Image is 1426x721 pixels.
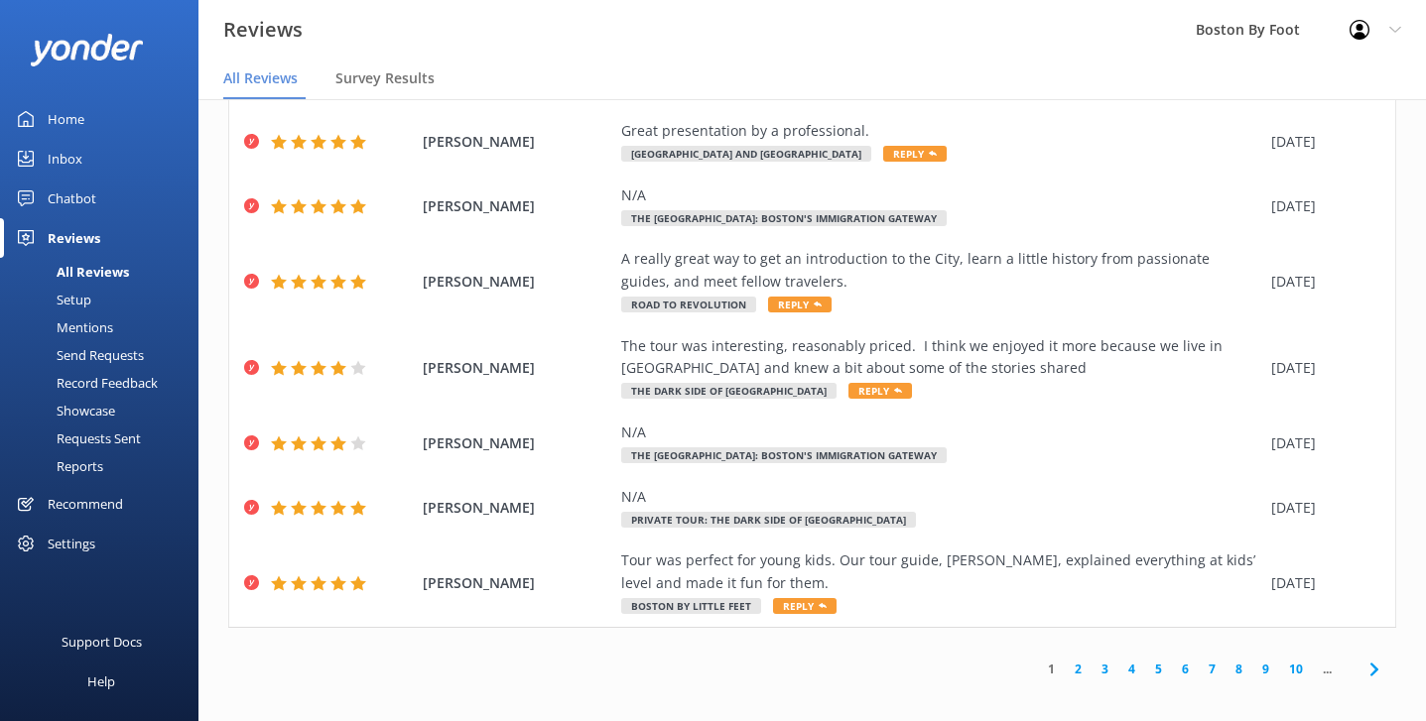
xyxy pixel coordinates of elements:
div: A really great way to get an introduction to the City, learn a little history from passionate gui... [621,248,1261,293]
div: Mentions [12,313,113,341]
div: Chatbot [48,179,96,218]
div: [DATE] [1271,195,1370,217]
span: Reply [883,146,947,162]
div: Setup [12,286,91,313]
div: Great presentation by a professional. [621,120,1261,142]
span: Survey Results [335,68,435,88]
span: Road to Revolution [621,297,756,312]
span: [PERSON_NAME] [423,195,611,217]
div: Inbox [48,139,82,179]
div: Reviews [48,218,100,258]
a: Requests Sent [12,424,198,452]
div: Recommend [48,484,123,524]
a: Record Feedback [12,369,198,397]
span: [PERSON_NAME] [423,131,611,153]
img: yonder-white-logo.png [30,34,144,66]
div: N/A [621,486,1261,508]
a: All Reviews [12,258,198,286]
a: 6 [1172,660,1199,678]
div: [DATE] [1271,131,1370,153]
a: Send Requests [12,341,198,369]
span: Boston By Little Feet [621,598,761,614]
div: Help [87,661,115,701]
div: [DATE] [1271,271,1370,293]
div: N/A [621,421,1261,443]
span: Private Tour: The Dark Side of [GEOGRAPHIC_DATA] [621,512,916,528]
div: [DATE] [1271,497,1370,519]
div: Reports [12,452,103,480]
a: 9 [1252,660,1279,678]
a: 2 [1065,660,1092,678]
a: 10 [1279,660,1313,678]
div: Showcase [12,397,115,424]
span: Reply [848,383,912,399]
a: 4 [1118,660,1145,678]
div: The tour was interesting, reasonably priced. I think we enjoyed it more because we live in [GEOGR... [621,335,1261,380]
span: ... [1313,660,1342,678]
div: [DATE] [1271,432,1370,454]
span: The Dark Side of [GEOGRAPHIC_DATA] [621,383,837,399]
span: Reply [773,598,837,614]
div: Send Requests [12,341,144,369]
span: The [GEOGRAPHIC_DATA]: Boston's Immigration Gateway [621,210,947,226]
span: [PERSON_NAME] [423,432,611,454]
div: [DATE] [1271,357,1370,379]
div: N/A [621,184,1261,206]
span: [PERSON_NAME] [423,572,611,594]
a: Reports [12,452,198,480]
span: The [GEOGRAPHIC_DATA]: Boston's Immigration Gateway [621,447,947,463]
div: All Reviews [12,258,129,286]
div: Home [48,99,84,139]
a: Mentions [12,313,198,341]
a: Showcase [12,397,198,424]
h3: Reviews [223,14,303,46]
div: Settings [48,524,95,563]
a: Setup [12,286,198,313]
a: 5 [1145,660,1172,678]
span: All Reviews [223,68,298,88]
a: 7 [1199,660,1226,678]
div: Record Feedback [12,369,158,397]
a: 8 [1226,660,1252,678]
span: Reply [768,297,832,312]
span: [GEOGRAPHIC_DATA] and [GEOGRAPHIC_DATA] [621,146,871,162]
div: Support Docs [62,622,142,661]
div: [DATE] [1271,572,1370,594]
span: [PERSON_NAME] [423,271,611,293]
a: 1 [1038,660,1065,678]
span: [PERSON_NAME] [423,357,611,379]
div: Tour was perfect for young kids. Our tour guide, [PERSON_NAME], explained everything at kids’ lev... [621,549,1261,594]
span: [PERSON_NAME] [423,497,611,519]
a: 3 [1092,660,1118,678]
div: Requests Sent [12,424,141,452]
